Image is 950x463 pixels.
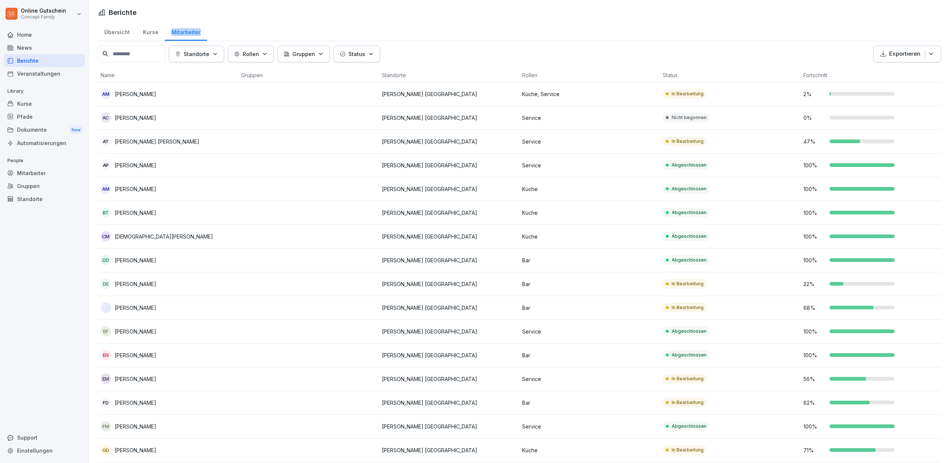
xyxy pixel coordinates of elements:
p: Service [522,138,657,145]
a: Übersicht [98,22,136,41]
p: 68 % [803,304,826,312]
p: [PERSON_NAME] [115,209,156,217]
p: Abgeschlossen [672,162,707,168]
p: Service [522,114,657,122]
p: Abgeschlossen [672,209,707,216]
p: Abgeschlossen [672,233,707,240]
img: bq4sx61tro4hw31423w9v5f6.png [101,302,111,313]
p: [PERSON_NAME] [GEOGRAPHIC_DATA] [382,304,517,312]
button: Standorte [169,46,224,62]
p: [PERSON_NAME] [GEOGRAPHIC_DATA] [382,328,517,335]
th: Name [98,68,238,82]
div: FD [101,397,111,408]
p: [PERSON_NAME] [GEOGRAPHIC_DATA] [382,233,517,240]
a: Gruppen [4,180,85,193]
a: Home [4,28,85,41]
p: [PERSON_NAME] [GEOGRAPHIC_DATA] [382,90,517,98]
a: Kurse [4,97,85,110]
a: Einstellungen [4,444,85,457]
p: [PERSON_NAME] [115,280,156,288]
div: EF [101,326,111,336]
p: In Bearbeitung [672,91,704,97]
p: Gruppen [292,50,315,58]
p: [PERSON_NAME] [115,423,156,430]
p: 71 % [803,446,826,454]
p: 22 % [803,280,826,288]
p: Bar [522,399,657,407]
div: DD [101,255,111,265]
div: AT [101,136,111,147]
th: Fortschritt [800,68,941,82]
div: Automatisierungen [4,137,85,150]
p: [PERSON_NAME] [GEOGRAPHIC_DATA] [382,114,517,122]
p: [PERSON_NAME] [GEOGRAPHIC_DATA] [382,375,517,383]
p: 100 % [803,423,826,430]
p: Abgeschlossen [672,423,707,430]
button: Exportieren [873,46,941,62]
div: AP [101,160,111,170]
p: [PERSON_NAME] [GEOGRAPHIC_DATA] [382,185,517,193]
div: GD [101,445,111,455]
a: Mitarbeiter [165,22,207,41]
p: Service [522,375,657,383]
p: [PERSON_NAME] [PERSON_NAME] [115,138,199,145]
p: In Bearbeitung [672,280,704,287]
p: In Bearbeitung [672,304,704,311]
p: Bar [522,351,657,359]
p: Service [522,161,657,169]
p: Abgeschlossen [672,328,707,335]
button: Status [334,46,380,62]
p: [PERSON_NAME] [GEOGRAPHIC_DATA] [382,351,517,359]
div: FM [101,421,111,431]
div: EN [101,350,111,360]
p: 2 % [803,90,826,98]
button: Gruppen [278,46,330,62]
p: 56 % [803,375,826,383]
p: Bar [522,304,657,312]
p: 47 % [803,138,826,145]
p: [PERSON_NAME] [GEOGRAPHIC_DATA] [382,423,517,430]
div: AM [101,184,111,194]
a: News [4,41,85,54]
p: 100 % [803,256,826,264]
a: Mitarbeiter [4,167,85,180]
p: 100 % [803,161,826,169]
p: In Bearbeitung [672,399,704,406]
p: Service [522,423,657,430]
p: 100 % [803,328,826,335]
p: Abgeschlossen [672,352,707,358]
div: AM [101,89,111,99]
a: Veranstaltungen [4,67,85,80]
a: Standorte [4,193,85,206]
p: Abgeschlossen [672,257,707,263]
a: Pfade [4,110,85,123]
p: Küche, Service [522,90,657,98]
a: Kurse [136,22,165,41]
p: Exportieren [889,50,920,58]
p: Status [348,50,365,58]
p: 100 % [803,351,826,359]
p: Küche [522,446,657,454]
div: New [70,126,82,134]
th: Status [660,68,800,82]
p: [PERSON_NAME] [115,185,156,193]
p: In Bearbeitung [672,138,704,145]
a: DokumenteNew [4,123,85,137]
p: [PERSON_NAME] [GEOGRAPHIC_DATA] [382,446,517,454]
p: [PERSON_NAME] [GEOGRAPHIC_DATA] [382,399,517,407]
p: [PERSON_NAME] [115,304,156,312]
p: Bar [522,256,657,264]
p: Concept Family [21,14,66,20]
p: [DEMOGRAPHIC_DATA][PERSON_NAME] [115,233,213,240]
p: In Bearbeitung [672,447,704,453]
p: [PERSON_NAME] [GEOGRAPHIC_DATA] [382,161,517,169]
p: Library [4,85,85,97]
div: Dokumente [4,123,85,137]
